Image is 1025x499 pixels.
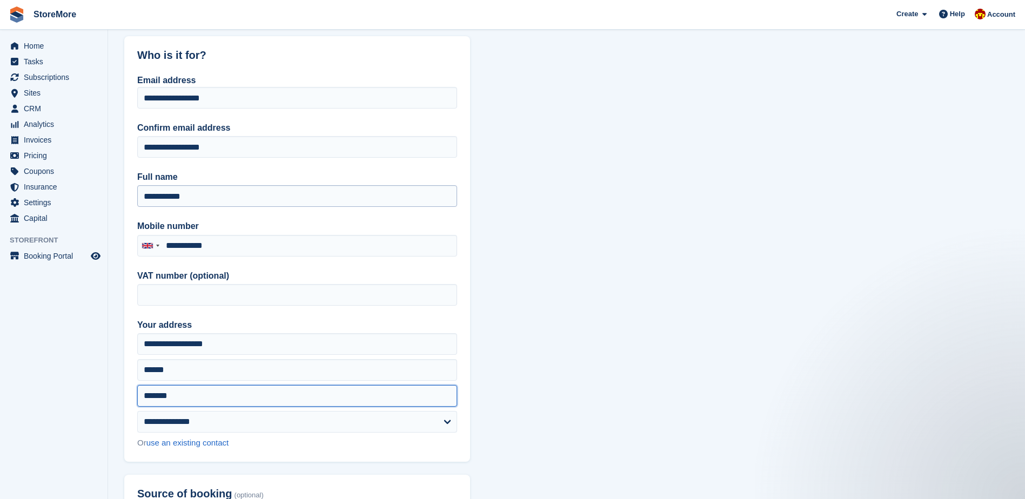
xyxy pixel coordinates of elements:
[24,85,89,100] span: Sites
[24,164,89,179] span: Coupons
[896,9,918,19] span: Create
[24,211,89,226] span: Capital
[10,235,108,246] span: Storefront
[5,164,102,179] a: menu
[5,179,102,194] a: menu
[138,235,163,256] div: United Kingdom: +44
[24,248,89,264] span: Booking Portal
[5,211,102,226] a: menu
[137,319,457,332] label: Your address
[24,179,89,194] span: Insurance
[89,249,102,262] a: Preview store
[9,6,25,23] img: stora-icon-8386f47178a22dfd0bd8f6a31ec36ba5ce8667c1dd55bd0f319d3a0aa187defe.svg
[146,438,229,447] a: use an existing contact
[975,9,986,19] img: Store More Team
[5,248,102,264] a: menu
[137,220,457,233] label: Mobile number
[950,9,965,19] span: Help
[24,70,89,85] span: Subscriptions
[24,132,89,147] span: Invoices
[5,85,102,100] a: menu
[5,38,102,53] a: menu
[24,117,89,132] span: Analytics
[5,70,102,85] a: menu
[5,101,102,116] a: menu
[5,117,102,132] a: menu
[24,195,89,210] span: Settings
[24,101,89,116] span: CRM
[5,132,102,147] a: menu
[137,122,457,134] label: Confirm email address
[24,54,89,69] span: Tasks
[137,171,457,184] label: Full name
[137,269,457,282] label: VAT number (optional)
[137,76,196,85] label: Email address
[5,54,102,69] a: menu
[987,9,1015,20] span: Account
[24,38,89,53] span: Home
[5,148,102,163] a: menu
[29,5,81,23] a: StoreMore
[5,195,102,210] a: menu
[24,148,89,163] span: Pricing
[137,437,457,449] div: Or
[137,49,457,62] h2: Who is it for?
